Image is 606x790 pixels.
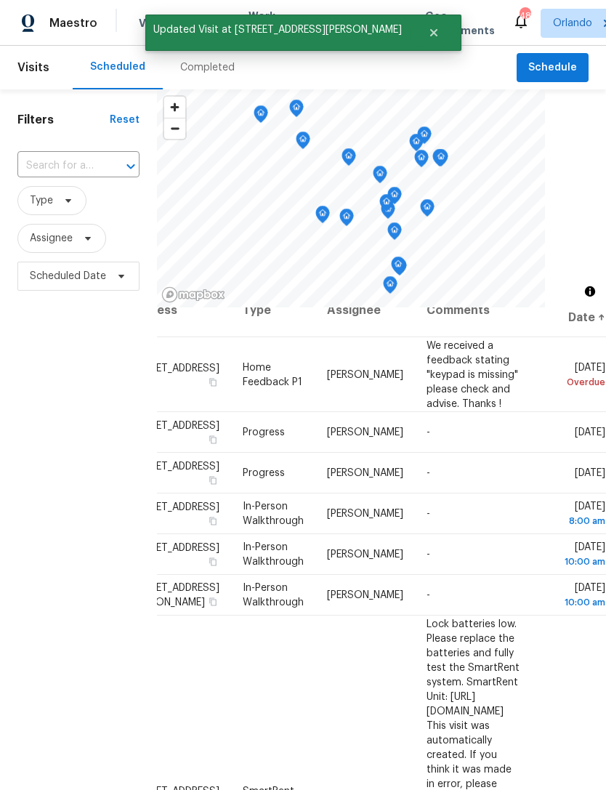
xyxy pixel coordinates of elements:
div: 8:00 am [544,514,605,528]
div: Map marker [387,222,402,245]
span: [STREET_ADDRESS] [129,461,219,472]
div: Map marker [409,134,424,156]
span: [STREET_ADDRESS] [129,421,219,431]
div: 10:00 am [544,555,605,569]
span: [DATE] [544,362,605,389]
div: Map marker [315,206,330,228]
div: Map marker [383,276,397,299]
span: Scheduled Date [30,269,106,283]
span: [DATE] [575,427,605,438]
span: [DATE] [544,583,605,610]
a: Mapbox homepage [161,286,225,303]
span: - [427,468,430,478]
th: Assignee [315,284,415,337]
div: Completed [180,60,235,75]
span: Assignee [30,231,73,246]
span: Schedule [528,59,577,77]
button: Copy Address [206,555,219,568]
span: - [427,549,430,560]
div: Map marker [373,166,387,188]
div: 48 [520,9,530,23]
span: Maestro [49,16,97,31]
div: Map marker [379,194,394,217]
button: Copy Address [206,433,219,446]
span: [PERSON_NAME] [327,509,403,519]
span: Progress [243,468,285,478]
button: Copy Address [206,595,219,608]
input: Search for an address... [17,155,99,177]
div: Map marker [289,100,304,122]
span: - [427,590,430,600]
div: 10:00 am [544,595,605,610]
button: Close [410,18,458,47]
button: Zoom in [164,97,185,118]
canvas: Map [157,89,545,307]
button: Copy Address [206,474,219,487]
span: [STREET_ADDRESS] [129,363,219,373]
span: In-Person Walkthrough [243,542,304,567]
div: Map marker [420,199,435,222]
th: Scheduled Date ↑ [532,284,606,337]
div: Map marker [432,149,447,172]
button: Toggle attribution [581,283,599,300]
div: Map marker [391,257,405,279]
span: [PERSON_NAME] [327,369,403,379]
div: Map marker [434,149,448,172]
div: Map marker [339,209,354,231]
span: [PERSON_NAME] [327,427,403,438]
button: Copy Address [206,515,219,528]
h1: Filters [17,113,110,127]
th: Comments [415,284,532,337]
span: [DATE] [544,501,605,528]
div: Scheduled [90,60,145,74]
span: [PERSON_NAME] [327,590,403,600]
span: Geo Assignments [425,9,495,38]
span: [DATE] [575,468,605,478]
button: Schedule [517,53,589,83]
button: Zoom out [164,118,185,139]
span: Visits [17,52,49,84]
span: [STREET_ADDRESS] [129,543,219,553]
span: [STREET_ADDRESS] [129,502,219,512]
span: Home Feedback P1 [243,362,302,387]
span: Visits [139,16,169,31]
span: [PERSON_NAME] [327,549,403,560]
div: Map marker [414,150,429,172]
span: Updated Visit at [STREET_ADDRESS][PERSON_NAME] [145,15,410,45]
div: Map marker [342,148,356,171]
div: Map marker [296,132,310,154]
span: - [427,509,430,519]
button: Open [121,156,141,177]
span: [STREET_ADDRESS][PERSON_NAME] [129,583,219,608]
span: - [427,427,430,438]
span: [PERSON_NAME] [327,468,403,478]
span: Work Orders [249,9,286,38]
span: In-Person Walkthrough [243,501,304,526]
span: We received a feedback stating "keypad is missing" please check and advise. Thanks ! [427,340,518,408]
th: Address [128,284,231,337]
span: Orlando [553,16,592,31]
span: Progress [243,427,285,438]
div: Map marker [254,105,268,128]
span: Type [30,193,53,208]
span: In-Person Walkthrough [243,583,304,608]
div: Overdue [544,374,605,389]
div: Map marker [387,187,402,209]
button: Copy Address [206,375,219,388]
th: Type [231,284,315,337]
span: Toggle attribution [586,283,594,299]
span: [DATE] [544,542,605,569]
div: Map marker [417,126,432,149]
div: Reset [110,113,140,127]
